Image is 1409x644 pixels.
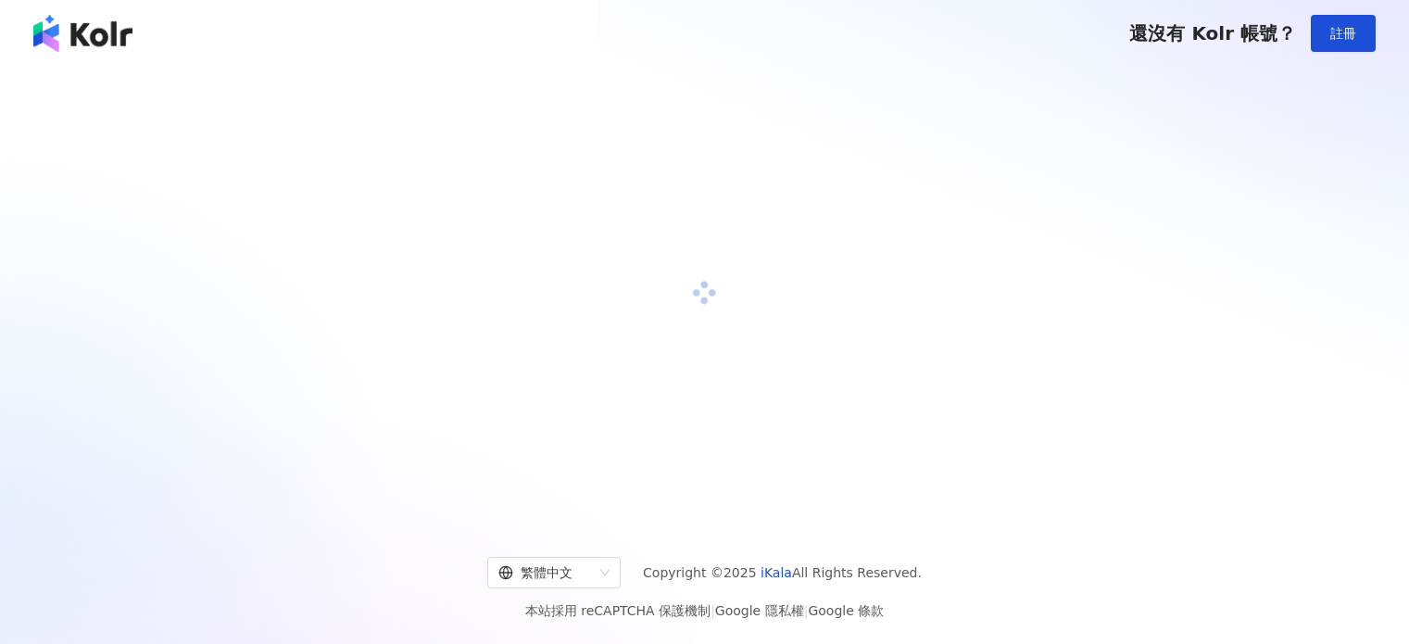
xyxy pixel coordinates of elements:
[711,603,715,618] span: |
[33,15,132,52] img: logo
[1311,15,1376,52] button: 註冊
[715,603,804,618] a: Google 隱私權
[808,603,884,618] a: Google 條款
[643,562,922,584] span: Copyright © 2025 All Rights Reserved.
[1129,22,1296,44] span: 還沒有 Kolr 帳號？
[804,603,809,618] span: |
[525,600,884,622] span: 本站採用 reCAPTCHA 保護機制
[761,565,792,580] a: iKala
[498,558,593,587] div: 繁體中文
[1330,26,1356,41] span: 註冊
